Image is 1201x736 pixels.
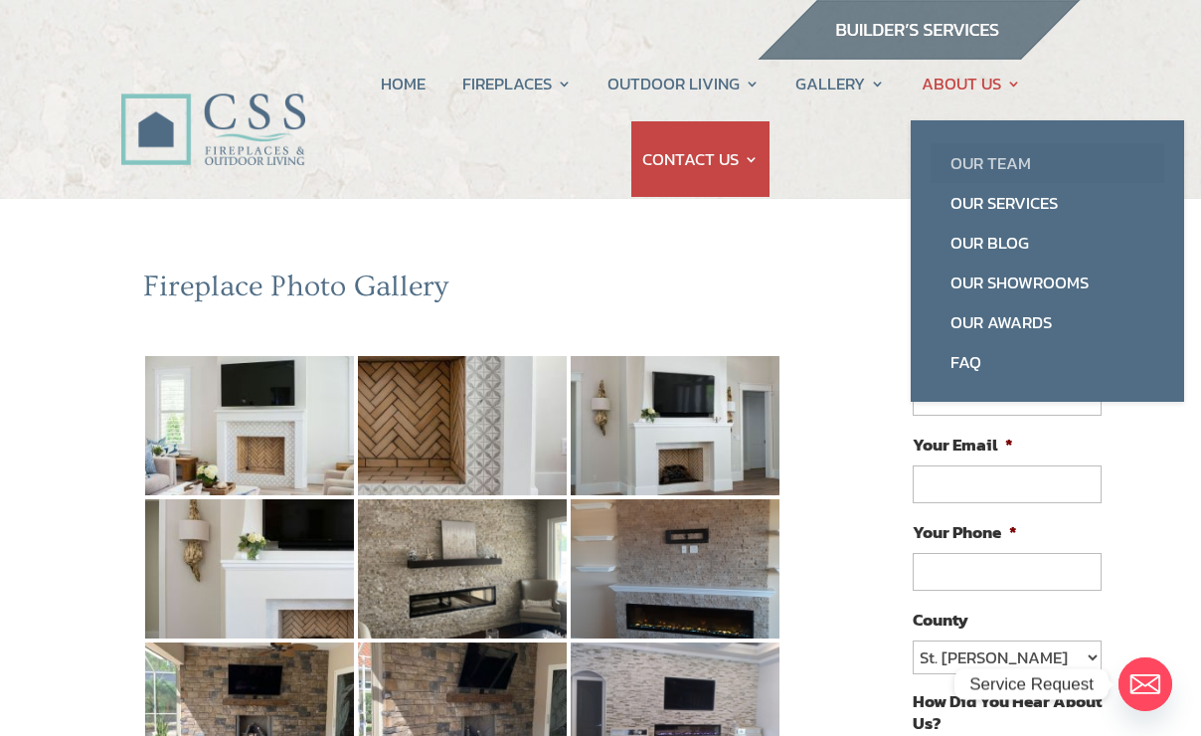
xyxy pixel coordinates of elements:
[143,269,781,314] h2: Fireplace Photo Gallery
[931,263,1164,302] a: Our Showrooms
[757,41,1081,67] a: builder services construction supply
[607,46,760,121] a: OUTDOOR LIVING
[145,356,354,495] img: 1
[913,521,1017,543] label: Your Phone
[358,499,567,639] img: 5
[931,183,1164,223] a: Our Services
[913,690,1102,734] label: How Did You Hear About Us?
[358,356,567,495] img: 2
[381,46,426,121] a: HOME
[913,434,1013,456] label: Your Email
[931,143,1164,183] a: Our Team
[922,46,1021,121] a: ABOUT US
[571,499,779,639] img: 6
[931,302,1164,342] a: Our Awards
[1118,657,1172,711] a: Email
[462,46,572,121] a: FIREPLACES
[795,46,885,121] a: GALLERY
[913,609,968,631] label: County
[931,223,1164,263] a: Our Blog
[642,121,759,197] a: CONTACT US
[145,499,354,639] img: 4
[931,342,1164,382] a: FAQ
[120,43,305,174] img: CSS Fireplaces & Outdoor Living (Formerly Construction Solutions & Supply)- Jacksonville Ormond B...
[571,356,779,495] img: 3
